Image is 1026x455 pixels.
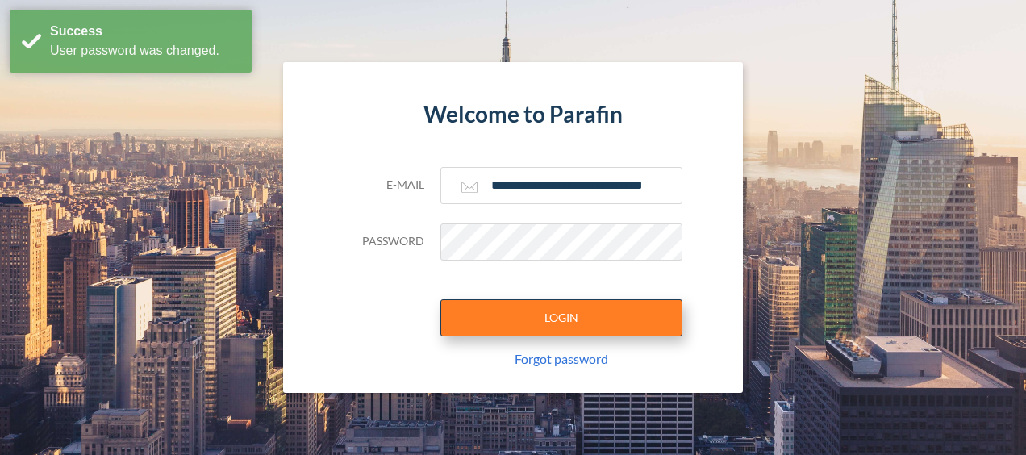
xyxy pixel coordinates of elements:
h4: Welcome to Parafin [344,101,682,128]
button: LOGIN [440,299,682,336]
div: Success [50,22,240,41]
h5: E-mail [344,178,424,192]
h5: Password [344,235,424,248]
a: Forgot password [515,351,608,366]
div: User password was changed. [50,41,240,61]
